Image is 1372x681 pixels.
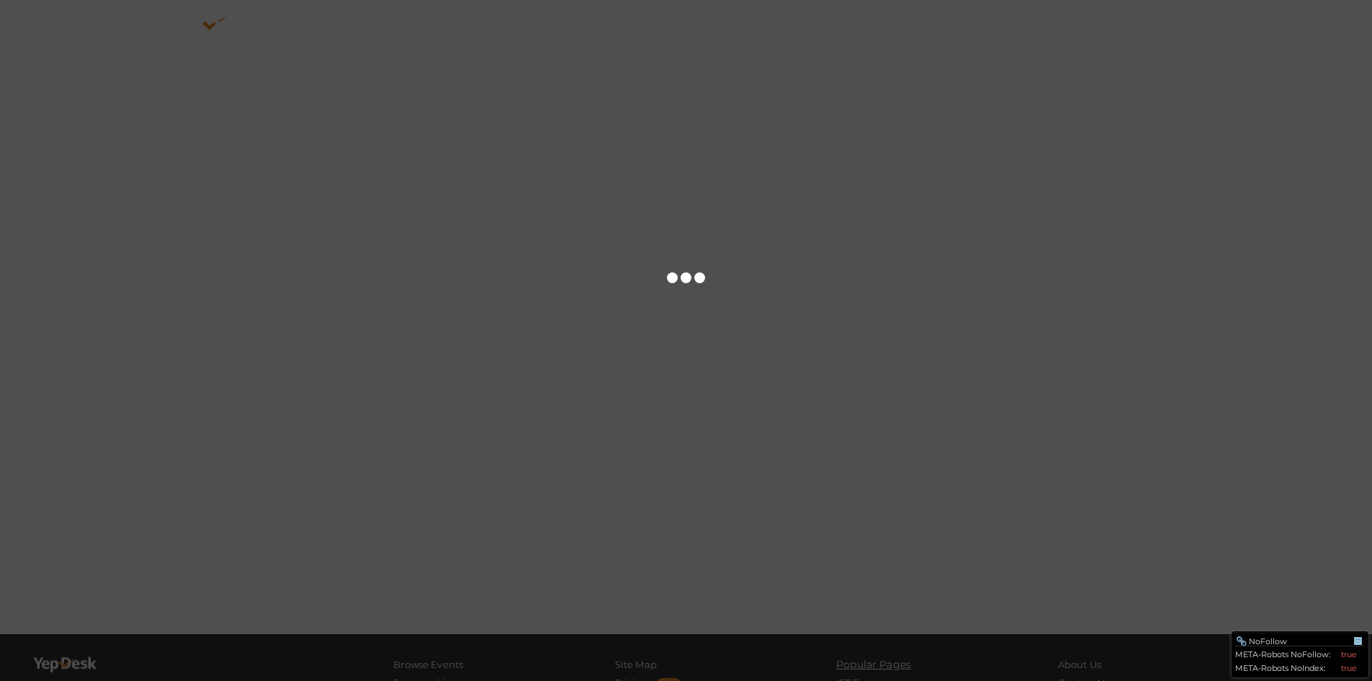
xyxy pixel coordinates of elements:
[1341,662,1357,674] div: true
[1235,660,1365,674] div: META-Robots NoIndex:
[1341,649,1357,660] div: true
[1235,646,1365,660] div: META-Robots NoFollow:
[1236,636,1353,647] div: NoFollow
[1353,636,1364,647] div: Minimize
